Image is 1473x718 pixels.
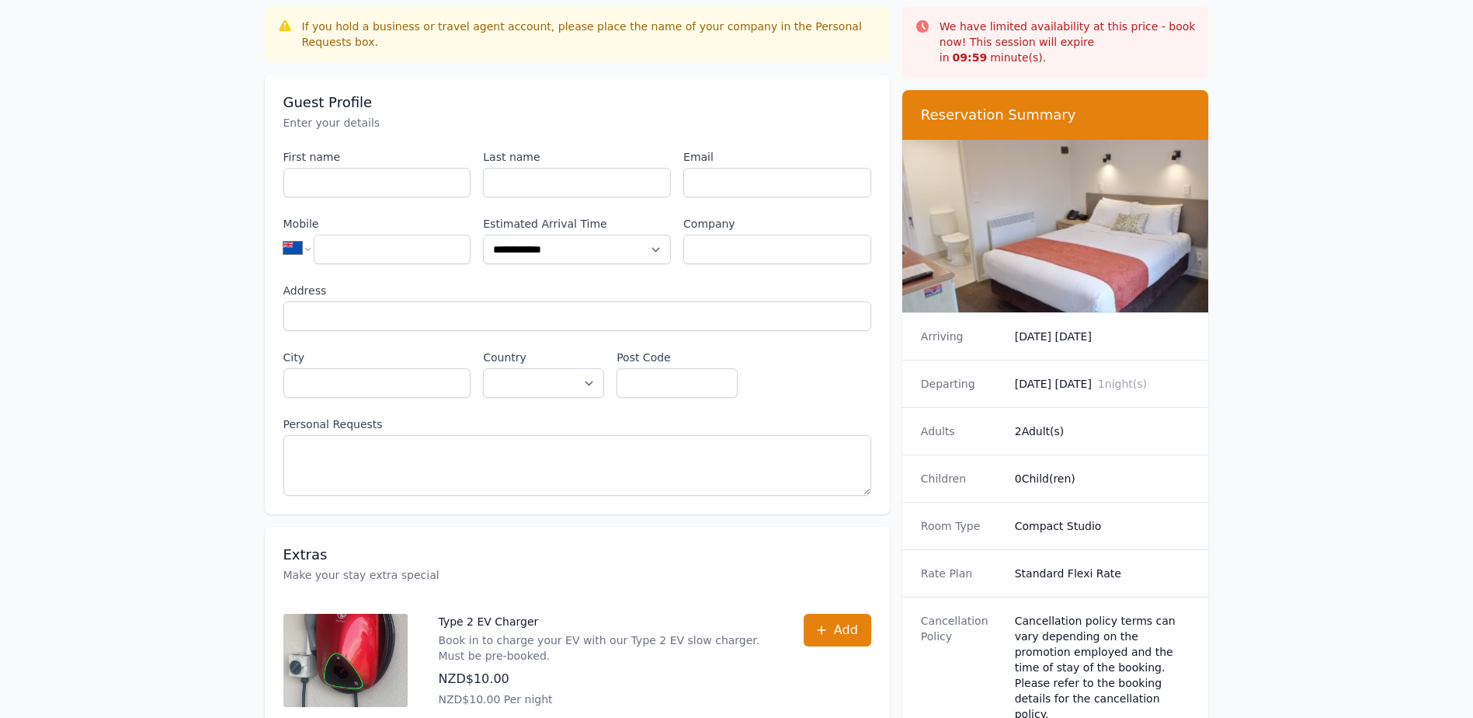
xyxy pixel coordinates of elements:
h3: Reservation Summary [921,106,1190,124]
label: Last name [483,149,671,165]
dd: [DATE] [DATE] [1015,329,1190,344]
p: We have limited availability at this price - book now! This session will expire in minute(s). [940,19,1197,65]
dd: [DATE] [DATE] [1015,376,1190,392]
dt: Departing [921,376,1002,392]
dt: Children [921,471,1002,486]
h3: Guest Profile [283,93,871,112]
p: Book in to charge your EV with our Type 2 EV slow charger. Must be pre-booked. [439,633,773,664]
dt: Room Type [921,518,1002,534]
button: Add [804,614,871,647]
label: Company [683,216,871,232]
dd: Standard Flexi Rate [1015,566,1190,581]
p: NZD$10.00 Per night [439,692,773,707]
img: Compact Studio [902,140,1209,312]
label: Estimated Arrival Time [483,216,671,232]
label: Country [483,350,604,365]
label: Personal Requests [283,417,871,432]
dd: 2 Adult(s) [1015,423,1190,439]
dd: Compact Studio [1015,518,1190,534]
label: First name [283,149,471,165]
div: If you hold a business or travel agent account, please place the name of your company in the Pers... [302,19,877,50]
label: City [283,350,471,365]
h3: Extras [283,545,871,564]
p: Type 2 EV Charger [439,614,773,629]
strong: 09 : 59 [953,51,988,64]
dt: Rate Plan [921,566,1002,581]
p: Enter your details [283,115,871,131]
label: Email [683,149,871,165]
dt: Arriving [921,329,1002,344]
p: NZD$10.00 [439,670,773,688]
label: Mobile [283,216,471,232]
p: Make your stay extra special [283,567,871,583]
img: Type 2 EV Charger [283,614,408,707]
label: Post Code [617,350,738,365]
span: Add [834,621,858,640]
dd: 0 Child(ren) [1015,471,1190,486]
dt: Adults [921,423,1002,439]
span: 1 night(s) [1098,378,1147,390]
label: Address [283,283,871,298]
